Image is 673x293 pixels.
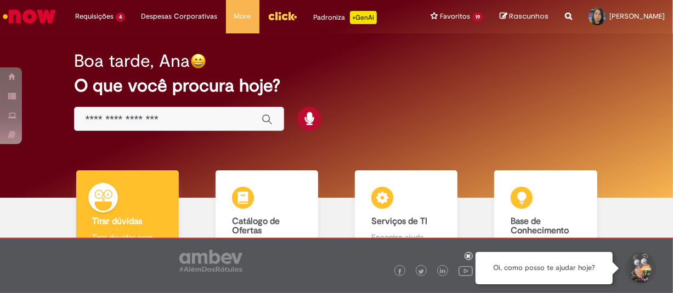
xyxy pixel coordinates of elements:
b: Base de Conhecimento [511,216,569,237]
a: Rascunhos [500,12,548,22]
span: Requisições [75,11,114,22]
a: Catálogo de Ofertas Abra uma solicitação [197,170,336,274]
span: 4 [116,13,125,22]
button: Iniciar Conversa de Suporte [624,252,657,285]
p: Encontre ajuda [371,232,441,243]
img: logo_footer_facebook.png [397,269,403,274]
img: logo_footer_ambev_rotulo_gray.png [179,250,242,272]
span: Rascunhos [509,11,548,21]
b: Tirar dúvidas [93,216,143,227]
img: logo_footer_linkedin.png [440,268,445,275]
span: [PERSON_NAME] [609,12,665,21]
a: Serviços de TI Encontre ajuda [337,170,476,274]
span: Despesas Corporativas [142,11,218,22]
p: +GenAi [350,11,377,24]
span: More [234,11,251,22]
h2: Boa tarde, Ana [74,51,190,71]
b: Serviços de TI [371,216,427,227]
img: ServiceNow [1,5,58,27]
h2: O que você procura hoje? [74,76,600,95]
div: Padroniza [314,11,377,24]
img: logo_footer_twitter.png [418,269,424,274]
img: happy-face.png [190,53,206,69]
a: Tirar dúvidas Tirar dúvidas com Lupi Assist e Gen Ai [58,170,197,274]
b: Catálogo de Ofertas [232,216,280,237]
img: click_logo_yellow_360x200.png [268,8,297,24]
a: Base de Conhecimento Consulte e aprenda [476,170,615,274]
span: 19 [472,13,483,22]
div: Oi, como posso te ajudar hoje? [476,252,613,284]
span: Favoritos [440,11,470,22]
img: logo_footer_youtube.png [459,263,473,278]
p: Tirar dúvidas com Lupi Assist e Gen Ai [93,232,162,254]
